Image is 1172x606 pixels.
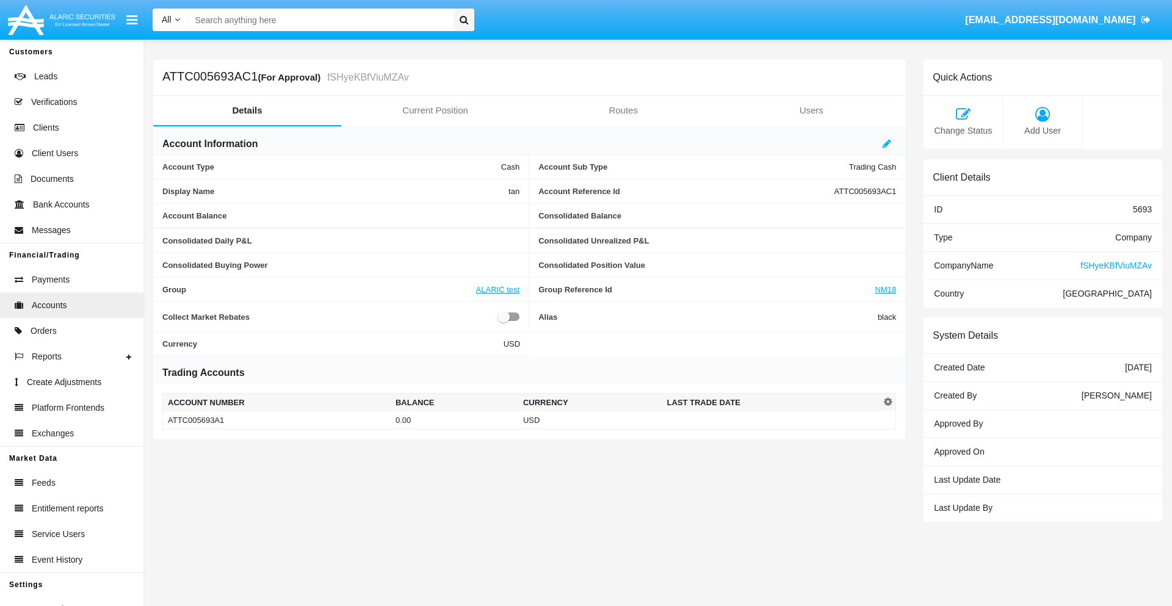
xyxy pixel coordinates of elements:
span: Consolidated Buying Power [162,261,519,270]
span: USD [504,339,520,348]
span: Account Sub Type [538,162,849,171]
span: [EMAIL_ADDRESS][DOMAIN_NAME] [965,15,1135,25]
span: Consolidated Balance [538,211,896,220]
span: Documents [31,173,74,186]
h6: Quick Actions [933,71,992,83]
span: Consolidated Position Value [538,261,896,270]
div: (For Approval) [258,70,324,84]
span: Account Reference Id [538,187,834,196]
th: Account Number [163,394,391,412]
span: Reports [32,350,62,363]
span: Company Name [934,261,993,270]
span: Service Users [32,528,85,541]
span: Messages [32,224,71,237]
span: [DATE] [1125,363,1152,372]
h6: Client Details [933,171,990,183]
span: Orders [31,325,57,337]
span: Type [934,233,952,242]
span: Create Adjustments [27,376,101,389]
span: Leads [34,70,57,83]
a: Users [717,96,905,125]
span: Alias [538,309,878,324]
span: Add User [1009,124,1076,138]
a: NM18 [875,285,897,294]
span: 5693 [1133,204,1152,214]
span: Verifications [31,96,77,109]
td: USD [518,411,662,430]
span: Cash [501,162,519,171]
span: Bank Accounts [33,198,90,211]
span: Payments [32,273,70,286]
span: Last Update Date [934,475,1000,485]
span: ID [934,204,942,214]
th: Balance [391,394,518,412]
span: black [878,309,896,324]
small: fSHyeKBfViuMZAv [324,73,409,82]
span: [PERSON_NAME] [1082,391,1152,400]
span: Account Balance [162,211,519,220]
input: Search [189,9,449,31]
span: [GEOGRAPHIC_DATA] [1063,289,1152,298]
span: Consolidated Unrealized P&L [538,236,896,245]
span: Last Update By [934,503,993,513]
span: Group Reference Id [538,285,875,294]
a: [EMAIL_ADDRESS][DOMAIN_NAME] [960,3,1157,37]
td: 0.00 [391,411,518,430]
a: Routes [529,96,717,125]
span: Company [1115,233,1152,242]
span: Platform Frontends [32,402,104,414]
span: Change Status [930,124,996,138]
span: Entitlement reports [32,502,104,515]
th: Last Trade Date [662,394,880,412]
span: Currency [162,339,504,348]
span: Client Users [32,147,78,160]
span: Created By [934,391,977,400]
span: Collect Market Rebates [162,309,497,324]
span: Approved By [934,419,983,428]
span: Display Name [162,187,508,196]
a: ALARIC test [476,285,520,294]
span: All [162,15,172,24]
img: Logo image [6,2,117,38]
span: Country [934,289,964,298]
h5: ATTC005693AC1 [162,70,409,84]
h6: System Details [933,330,998,341]
td: ATTC005693A1 [163,411,391,430]
span: Approved On [934,447,985,456]
span: Exchanges [32,427,74,440]
span: Trading Cash [849,162,897,171]
a: Current Position [341,96,529,125]
span: Accounts [32,299,67,312]
span: ATTC005693AC1 [834,187,897,196]
span: Consolidated Daily P&L [162,236,519,245]
h6: Account Information [162,137,258,151]
span: Feeds [32,477,56,489]
span: Account Type [162,162,501,171]
span: tan [508,187,519,196]
th: Currency [518,394,662,412]
h6: Trading Accounts [162,366,245,380]
span: Clients [33,121,59,134]
a: All [153,13,189,26]
span: fSHyeKBfViuMZAv [1080,261,1152,270]
span: Group [162,285,476,294]
a: Details [153,96,341,125]
span: Event History [32,554,82,566]
span: Created Date [934,363,985,372]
